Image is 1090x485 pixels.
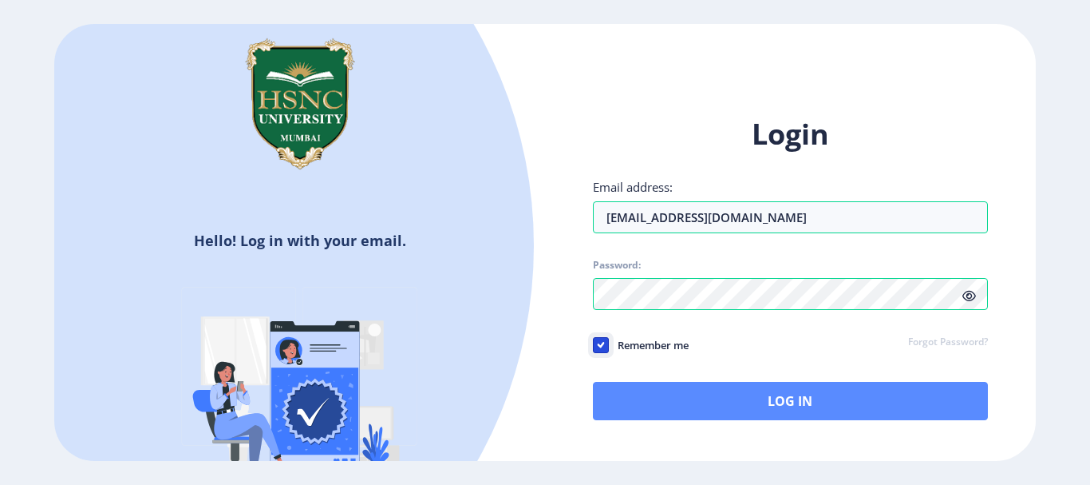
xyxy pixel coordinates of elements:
button: Log In [593,382,988,420]
img: hsnc.png [220,24,380,184]
span: Remember me [609,336,689,355]
h1: Login [593,115,988,153]
input: Email address [593,201,988,233]
a: Forgot Password? [908,336,988,350]
label: Password: [593,259,641,272]
label: Email address: [593,179,673,195]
